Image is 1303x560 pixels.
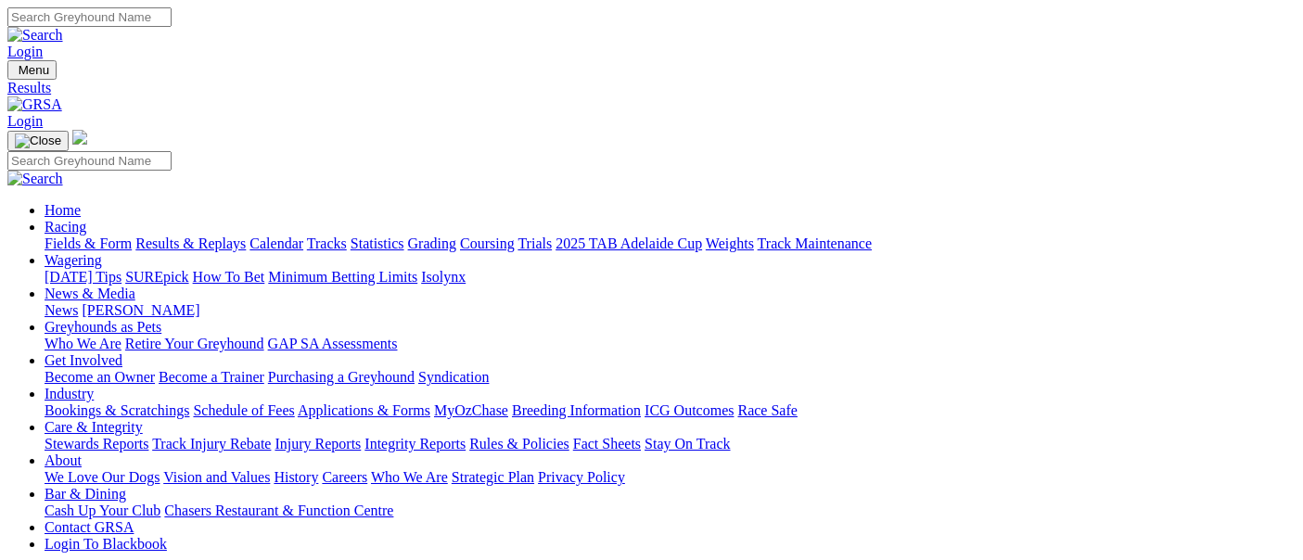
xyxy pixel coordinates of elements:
span: Menu [19,63,49,77]
a: Purchasing a Greyhound [268,369,415,385]
a: Stewards Reports [45,436,148,452]
div: Industry [45,402,1296,419]
div: Racing [45,235,1296,252]
a: How To Bet [193,269,265,285]
a: Integrity Reports [364,436,466,452]
a: Minimum Betting Limits [268,269,417,285]
a: About [45,452,82,468]
img: logo-grsa-white.png [72,130,87,145]
img: Search [7,27,63,44]
a: Track Maintenance [758,235,872,251]
a: Cash Up Your Club [45,503,160,518]
a: Who We Are [45,336,121,351]
a: Contact GRSA [45,519,134,535]
a: Results & Replays [135,235,246,251]
a: Login To Blackbook [45,536,167,552]
a: Wagering [45,252,102,268]
a: Trials [517,235,552,251]
a: Coursing [460,235,515,251]
a: Login [7,44,43,59]
div: Care & Integrity [45,436,1296,452]
a: Fact Sheets [573,436,641,452]
a: Race Safe [737,402,797,418]
a: Strategic Plan [452,469,534,485]
a: Login [7,113,43,129]
a: Industry [45,386,94,401]
input: Search [7,7,172,27]
a: Care & Integrity [45,419,143,435]
a: Track Injury Rebate [152,436,271,452]
img: GRSA [7,96,62,113]
a: Home [45,202,81,218]
button: Toggle navigation [7,131,69,151]
a: Bar & Dining [45,486,126,502]
a: Stay On Track [645,436,730,452]
a: Statistics [351,235,404,251]
div: Greyhounds as Pets [45,336,1296,352]
div: About [45,469,1296,486]
a: News [45,302,78,318]
input: Search [7,151,172,171]
a: We Love Our Dogs [45,469,160,485]
a: Greyhounds as Pets [45,319,161,335]
a: News & Media [45,286,135,301]
a: Calendar [249,235,303,251]
a: Vision and Values [163,469,270,485]
a: GAP SA Assessments [268,336,398,351]
a: Get Involved [45,352,122,368]
a: Syndication [418,369,489,385]
a: Bookings & Scratchings [45,402,189,418]
div: Get Involved [45,369,1296,386]
a: [DATE] Tips [45,269,121,285]
a: Racing [45,219,86,235]
a: Retire Your Greyhound [125,336,264,351]
a: Careers [322,469,367,485]
button: Toggle navigation [7,60,57,80]
a: Privacy Policy [538,469,625,485]
a: Rules & Policies [469,436,569,452]
img: Search [7,171,63,187]
a: Chasers Restaurant & Function Centre [164,503,393,518]
a: ICG Outcomes [645,402,734,418]
a: Tracks [307,235,347,251]
a: History [274,469,318,485]
a: SUREpick [125,269,188,285]
a: Who We Are [371,469,448,485]
a: Fields & Form [45,235,132,251]
div: News & Media [45,302,1296,319]
a: Isolynx [421,269,466,285]
a: Weights [706,235,754,251]
a: MyOzChase [434,402,508,418]
a: Schedule of Fees [193,402,294,418]
img: Close [15,134,61,148]
a: Injury Reports [275,436,361,452]
a: Become an Owner [45,369,155,385]
a: Grading [408,235,456,251]
div: Bar & Dining [45,503,1296,519]
a: 2025 TAB Adelaide Cup [556,235,702,251]
a: Become a Trainer [159,369,264,385]
a: [PERSON_NAME] [82,302,199,318]
div: Wagering [45,269,1296,286]
a: Breeding Information [512,402,641,418]
a: Results [7,80,1296,96]
a: Applications & Forms [298,402,430,418]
